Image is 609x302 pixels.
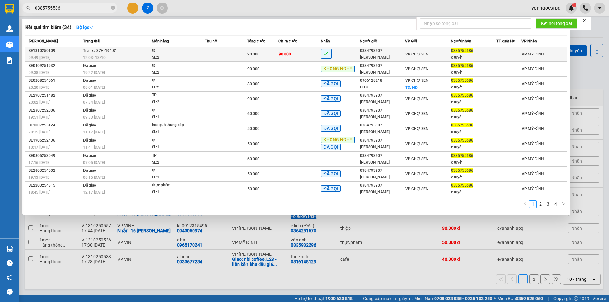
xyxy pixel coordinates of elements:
[29,182,81,189] div: SE2203254815
[360,167,405,174] div: 0384793907
[561,202,565,206] span: right
[451,189,496,196] div: c tuyết
[360,54,405,61] div: [PERSON_NAME]
[522,126,544,131] span: VP MỸ ĐÌNH
[247,52,259,56] span: 90.000
[83,190,105,195] span: 12:17 [DATE]
[83,153,96,158] span: Đã giao
[29,115,50,119] span: 19:51 [DATE]
[29,160,50,165] span: 17:16 [DATE]
[29,145,50,150] span: 10:17 [DATE]
[360,152,405,159] div: 0384793907
[360,182,405,189] div: 0384793907
[405,126,429,131] span: VP CHỢ SEN
[321,95,341,102] span: ĐÃ GỌI
[544,200,552,208] li: 3
[89,25,94,29] span: down
[152,174,200,181] div: SL: 1
[83,183,96,188] span: Đã giao
[76,25,94,30] strong: Bộ lọc
[35,4,110,11] input: Tìm tên, số ĐT hoặc mã đơn
[247,112,259,116] span: 60.000
[29,100,50,105] span: 20:02 [DATE]
[552,200,560,208] li: 4
[582,18,586,23] span: close
[29,48,81,54] div: SE1310250109
[29,175,50,180] span: 19:13 [DATE]
[247,172,259,176] span: 50.000
[360,48,405,54] div: 0384793907
[7,289,13,295] span: message
[83,63,96,68] span: Đã giao
[83,100,105,105] span: 07:34 [DATE]
[360,114,405,120] div: [PERSON_NAME]
[405,78,429,83] span: VP CHỢ SEN
[6,41,13,48] img: warehouse-icon
[29,77,81,84] div: SE0208254561
[360,69,405,76] div: [PERSON_NAME]
[83,78,96,83] span: Đã giao
[522,157,544,161] span: VP MỸ ĐÌNH
[29,167,81,174] div: SE2803254002
[536,18,577,29] button: Kết nối tổng đài
[321,137,355,143] span: KHÔNG NGHE
[321,125,341,132] span: ĐÃ GỌI
[451,168,473,173] span: 0385755586
[29,39,58,43] span: [PERSON_NAME]
[451,108,473,112] span: 0385755586
[451,153,473,158] span: 0385755586
[451,93,473,98] span: 0385755586
[29,92,81,99] div: SE2907251482
[552,201,559,208] a: 4
[279,52,291,56] span: 90.000
[247,157,259,161] span: 60.000
[152,182,200,189] div: thực phẩm
[247,142,259,146] span: 50.000
[7,274,13,280] span: notification
[83,130,105,134] span: 11:17 [DATE]
[360,39,377,43] span: Người gửi
[71,22,99,32] button: Bộ lọcdown
[152,159,200,166] div: SL: 2
[83,160,105,165] span: 07:05 [DATE]
[321,66,355,72] span: KHÔNG NGHE
[152,69,200,76] div: SL: 2
[247,126,259,131] span: 50.000
[29,190,50,195] span: 18:45 [DATE]
[537,201,544,208] a: 2
[451,69,496,76] div: c tuyết
[360,137,405,144] div: 0384793907
[522,67,544,71] span: VP MỸ ĐÌNH
[360,62,405,69] div: 0384793907
[405,52,429,56] span: VP CHỢ SEN
[83,168,96,173] span: Đã giao
[152,114,200,121] div: SL: 1
[545,201,552,208] a: 3
[451,138,473,143] span: 0385755586
[360,159,405,166] div: [PERSON_NAME]
[152,144,200,151] div: SL: 1
[205,39,217,43] span: Thu hộ
[451,84,496,91] div: c tuyết
[451,159,496,166] div: c tuyết
[522,187,544,191] span: VP MỸ ĐÌNH
[247,187,259,191] span: 50.000
[522,97,544,101] span: VP MỸ ĐÌNH
[451,144,496,151] div: c tuyết
[83,138,96,143] span: Đã giao
[152,84,200,91] div: SL: 2
[111,5,115,11] span: close-circle
[360,99,405,106] div: [PERSON_NAME]
[152,152,200,159] div: TP
[405,39,417,43] span: VP Gửi
[405,187,429,191] span: VP CHỢ SEN
[247,39,265,43] span: Tổng cước
[451,129,496,135] div: c tuyết
[521,200,529,208] button: left
[29,62,81,69] div: SE0409251932
[360,122,405,129] div: 0384793907
[29,85,50,90] span: 20:20 [DATE]
[522,172,544,176] span: VP MỸ ĐÌNH
[451,174,496,181] div: c tuyết
[405,157,429,161] span: VP CHỢ SEN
